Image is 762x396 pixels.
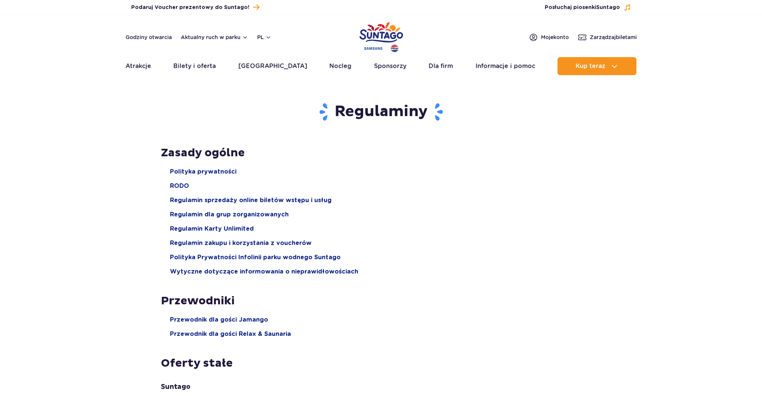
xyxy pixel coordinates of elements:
[238,57,307,75] a: [GEOGRAPHIC_DATA]
[170,316,268,324] a: Przewodnik dla gości Jamango
[545,4,631,11] button: Posłuchaj piosenkiSuntago
[170,225,254,233] a: Regulamin Karty Unlimited
[429,57,453,75] a: Dla firm
[170,210,289,219] a: Regulamin dla grup zorganizowanych
[578,33,637,42] a: Zarządzajbiletami
[545,4,620,11] span: Posłuchaj piosenki
[170,253,341,261] a: Polityka Prywatności Infolinii parku wodnego Suntago
[170,239,312,247] a: Regulamin zakupu i korzystania z voucherów
[541,33,569,41] span: Moje konto
[181,34,248,40] button: Aktualny ruch w parku
[170,268,358,276] a: Wytyczne dotyczące informowania o nieprawidłowościach
[257,33,271,41] button: pl
[131,4,249,11] span: Podaruj Voucher prezentowy do Suntago!
[170,196,332,204] a: Regulamin sprzedaży online biletów wstępu i usług
[170,168,236,176] a: Polityka prywatności
[374,57,406,75] a: Sponsorzy
[557,57,636,75] button: Kup teraz
[173,57,216,75] a: Bilety i oferta
[161,102,601,122] h1: Regulaminy
[329,57,351,75] a: Nocleg
[161,294,601,308] h2: Przewodniki
[576,63,605,70] span: Kup teraz
[359,19,403,53] a: Park of Poland
[126,57,151,75] a: Atrakcje
[590,33,637,41] span: Zarządzaj biletami
[161,356,601,370] h2: Oferty stałe
[170,182,189,190] a: RODO
[131,2,259,12] a: Podaruj Voucher prezentowy do Suntago!
[170,330,291,338] a: Przewodnik dla gości Relax & Saunaria
[529,33,569,42] a: Mojekonto
[126,33,172,41] a: Godziny otwarcia
[476,57,535,75] a: Informacje i pomoc
[161,382,601,391] h3: Suntago
[596,5,620,10] span: Suntago
[161,146,601,160] h2: Zasady ogólne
